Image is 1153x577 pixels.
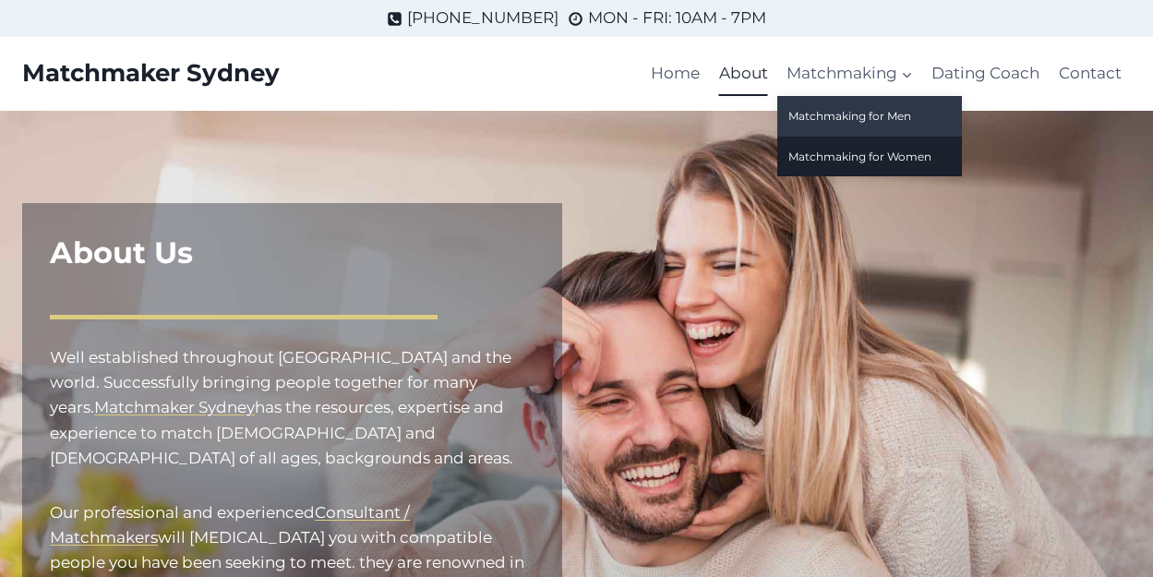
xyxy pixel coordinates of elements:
[50,231,534,275] h1: About Us
[1050,52,1131,96] a: Contact
[50,345,534,471] p: has the resources, expertise and experience to match [DEMOGRAPHIC_DATA] and [DEMOGRAPHIC_DATA] of...
[94,398,255,416] a: Matchmaker Sydney
[407,6,558,30] span: [PHONE_NUMBER]
[50,348,511,416] mark: Well established throughout [GEOGRAPHIC_DATA] and the world. Successfully bringing people togethe...
[588,6,766,30] span: MON - FRI: 10AM - 7PM
[922,52,1049,96] a: Dating Coach
[777,52,922,96] button: Child menu of Matchmaking
[22,59,280,88] a: Matchmaker Sydney
[777,96,962,136] a: Matchmaking for Men
[387,6,558,30] a: [PHONE_NUMBER]
[642,52,709,96] a: Home
[710,52,777,96] a: About
[777,137,962,176] a: Matchmaking for Women
[642,52,1131,96] nav: Primary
